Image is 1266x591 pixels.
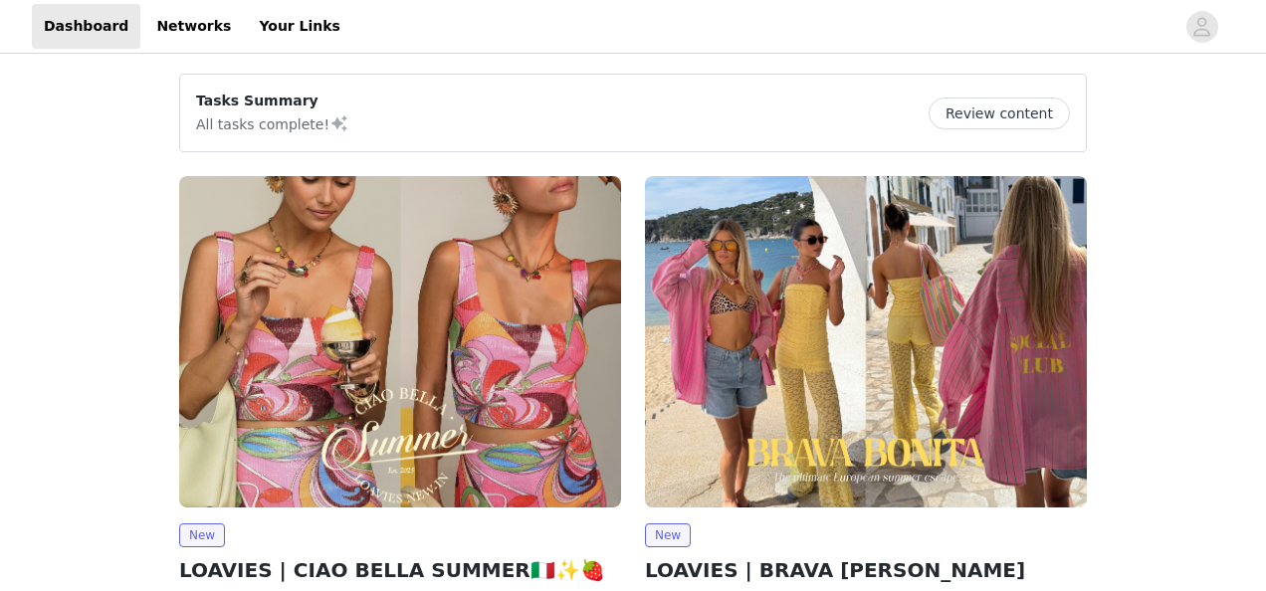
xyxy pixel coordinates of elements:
a: Your Links [247,4,352,49]
span: New [645,523,691,547]
p: Tasks Summary [196,91,349,111]
div: avatar [1192,11,1211,43]
img: LOAVIES [179,176,621,507]
a: Dashboard [32,4,140,49]
h2: LOAVIES | BRAVA [PERSON_NAME] [645,555,1087,585]
p: All tasks complete! [196,111,349,135]
h2: LOAVIES | CIAO BELLA SUMMER🇮🇹✨🍓 [179,555,621,585]
img: LOAVIES [645,176,1087,507]
span: New [179,523,225,547]
a: Networks [144,4,243,49]
button: Review content [929,98,1070,129]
